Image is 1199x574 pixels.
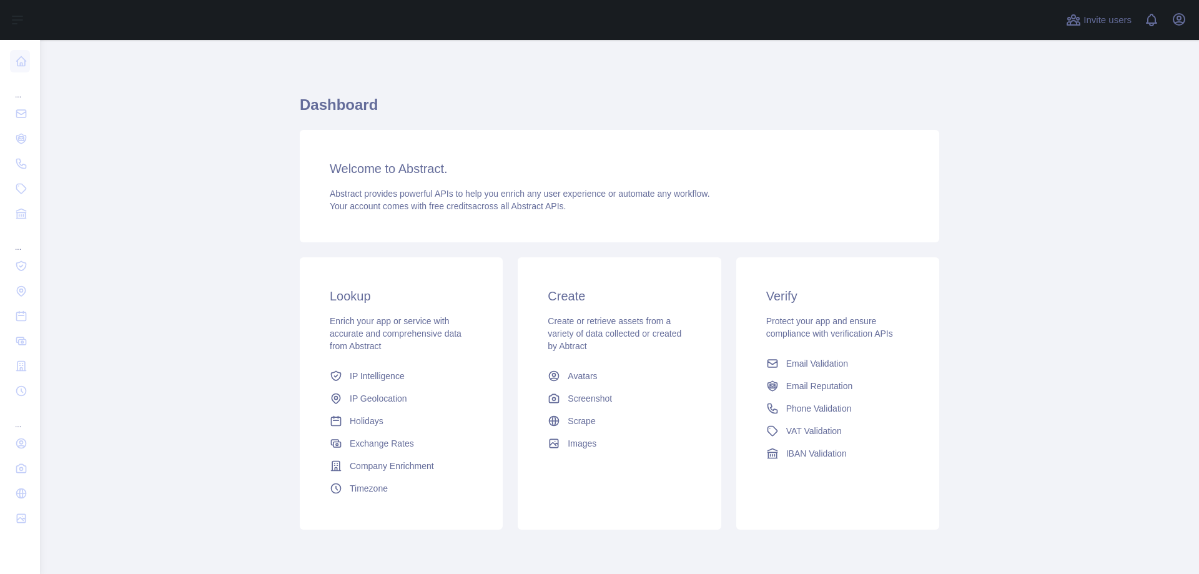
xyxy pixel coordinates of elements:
h3: Create [548,287,691,305]
a: Avatars [543,365,696,387]
a: Exchange Rates [325,432,478,455]
span: Scrape [568,415,595,427]
div: ... [10,75,30,100]
span: Email Validation [786,357,848,370]
span: Screenshot [568,392,612,405]
h3: Verify [766,287,909,305]
span: Create or retrieve assets from a variety of data collected or created by Abtract [548,316,681,351]
a: Screenshot [543,387,696,410]
span: Email Reputation [786,380,853,392]
span: Your account comes with across all Abstract APIs. [330,201,566,211]
h3: Welcome to Abstract. [330,160,909,177]
span: Phone Validation [786,402,852,415]
a: Email Validation [761,352,914,375]
span: Timezone [350,482,388,495]
a: Company Enrichment [325,455,478,477]
div: ... [10,227,30,252]
span: IP Intelligence [350,370,405,382]
a: VAT Validation [761,420,914,442]
span: Holidays [350,415,383,427]
span: Avatars [568,370,597,382]
span: IBAN Validation [786,447,847,460]
span: Images [568,437,596,450]
a: Images [543,432,696,455]
button: Invite users [1063,10,1134,30]
a: IP Geolocation [325,387,478,410]
span: Invite users [1083,13,1132,27]
span: Exchange Rates [350,437,414,450]
h3: Lookup [330,287,473,305]
span: Company Enrichment [350,460,434,472]
span: free credits [429,201,472,211]
h1: Dashboard [300,95,939,125]
div: ... [10,405,30,430]
a: Scrape [543,410,696,432]
span: VAT Validation [786,425,842,437]
a: Holidays [325,410,478,432]
a: Email Reputation [761,375,914,397]
a: Timezone [325,477,478,500]
span: Abstract provides powerful APIs to help you enrich any user experience or automate any workflow. [330,189,710,199]
span: Protect your app and ensure compliance with verification APIs [766,316,893,339]
span: IP Geolocation [350,392,407,405]
a: Phone Validation [761,397,914,420]
a: IBAN Validation [761,442,914,465]
span: Enrich your app or service with accurate and comprehensive data from Abstract [330,316,461,351]
a: IP Intelligence [325,365,478,387]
